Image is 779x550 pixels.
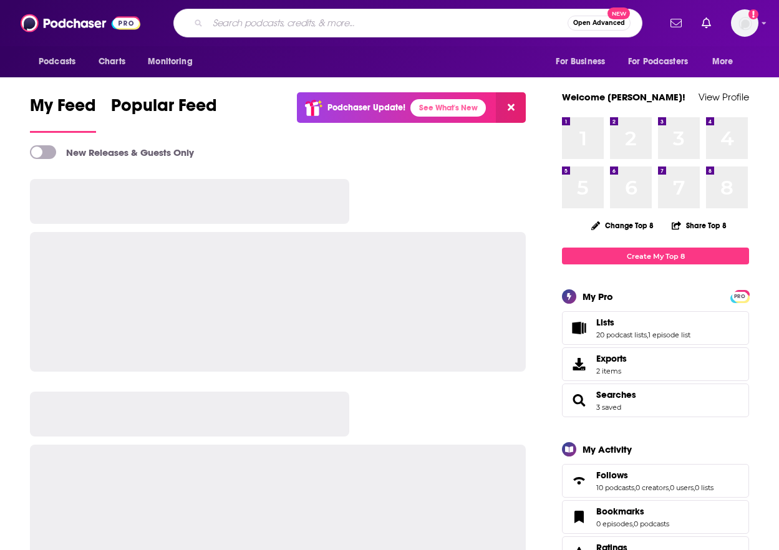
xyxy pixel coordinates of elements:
[695,483,714,492] a: 0 lists
[596,330,647,339] a: 20 podcast lists
[748,9,758,19] svg: Add a profile image
[566,472,591,490] a: Follows
[568,16,631,31] button: Open AdvancedNew
[596,317,690,328] a: Lists
[562,311,749,345] span: Lists
[562,500,749,534] span: Bookmarks
[596,470,714,481] a: Follows
[566,392,591,409] a: Searches
[596,470,628,481] span: Follows
[562,248,749,264] a: Create My Top 8
[173,9,642,37] div: Search podcasts, credits, & more...
[566,355,591,373] span: Exports
[583,443,632,455] div: My Activity
[39,53,75,70] span: Podcasts
[21,11,140,35] img: Podchaser - Follow, Share and Rate Podcasts
[699,91,749,103] a: View Profile
[566,319,591,337] a: Lists
[731,9,758,37] button: Show profile menu
[562,347,749,381] a: Exports
[607,7,630,19] span: New
[596,353,627,364] span: Exports
[732,291,747,301] a: PRO
[327,102,405,113] p: Podchaser Update!
[562,464,749,498] span: Follows
[573,20,625,26] span: Open Advanced
[566,508,591,526] a: Bookmarks
[636,483,669,492] a: 0 creators
[111,95,217,123] span: Popular Feed
[694,483,695,492] span: ,
[208,13,568,33] input: Search podcasts, credits, & more...
[665,12,687,34] a: Show notifications dropdown
[111,95,217,133] a: Popular Feed
[596,519,632,528] a: 0 episodes
[596,506,669,517] a: Bookmarks
[731,9,758,37] span: Logged in as shcarlos
[628,53,688,70] span: For Podcasters
[562,384,749,417] span: Searches
[596,403,621,412] a: 3 saved
[634,519,669,528] a: 0 podcasts
[712,53,733,70] span: More
[596,483,634,492] a: 10 podcasts
[584,218,661,233] button: Change Top 8
[596,506,644,517] span: Bookmarks
[30,50,92,74] button: open menu
[30,145,194,159] a: New Releases & Guests Only
[731,9,758,37] img: User Profile
[556,53,605,70] span: For Business
[547,50,621,74] button: open menu
[671,213,727,238] button: Share Top 8
[30,95,96,123] span: My Feed
[704,50,749,74] button: open menu
[634,483,636,492] span: ,
[99,53,125,70] span: Charts
[632,519,634,528] span: ,
[648,330,690,339] a: 1 episode list
[596,317,614,328] span: Lists
[647,330,648,339] span: ,
[669,483,670,492] span: ,
[670,483,694,492] a: 0 users
[30,95,96,133] a: My Feed
[697,12,716,34] a: Show notifications dropdown
[410,99,486,117] a: See What's New
[596,389,636,400] a: Searches
[139,50,208,74] button: open menu
[90,50,133,74] a: Charts
[583,291,613,302] div: My Pro
[596,367,627,375] span: 2 items
[732,292,747,301] span: PRO
[562,91,685,103] a: Welcome [PERSON_NAME]!
[620,50,706,74] button: open menu
[148,53,192,70] span: Monitoring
